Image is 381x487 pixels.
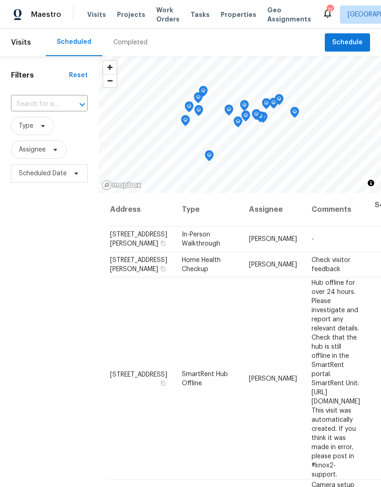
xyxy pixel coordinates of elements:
[241,110,250,125] div: Map marker
[159,379,167,387] button: Copy Address
[110,193,175,226] th: Address
[19,121,33,131] span: Type
[249,375,297,382] span: [PERSON_NAME]
[159,265,167,273] button: Copy Address
[249,262,297,268] span: [PERSON_NAME]
[175,193,242,226] th: Type
[110,257,167,272] span: [STREET_ADDRESS][PERSON_NAME]
[117,10,145,19] span: Projects
[110,371,167,377] span: [STREET_ADDRESS]
[182,231,220,247] span: In-Person Walkthrough
[103,74,116,87] button: Zoom out
[233,116,243,131] div: Map marker
[252,109,261,123] div: Map marker
[113,38,148,47] div: Completed
[76,98,89,111] button: Open
[304,193,367,226] th: Comments
[11,32,31,52] span: Visits
[31,10,61,19] span: Maestro
[269,98,278,112] div: Map marker
[325,33,370,52] button: Schedule
[194,105,203,119] div: Map marker
[368,178,374,188] span: Toggle attribution
[182,257,221,272] span: Home Health Checkup
[57,37,91,47] div: Scheduled
[221,10,256,19] span: Properties
[87,10,106,19] span: Visits
[240,100,249,114] div: Map marker
[156,5,180,24] span: Work Orders
[267,5,311,24] span: Geo Assignments
[194,92,203,106] div: Map marker
[275,94,284,108] div: Map marker
[242,193,304,226] th: Assignee
[185,101,194,115] div: Map marker
[365,178,376,189] button: Toggle attribution
[312,257,350,272] span: Check visitor feedback
[224,105,233,119] div: Map marker
[19,169,67,178] span: Scheduled Date
[205,150,214,164] div: Map marker
[11,71,69,80] h1: Filters
[262,98,271,112] div: Map marker
[312,279,360,477] span: Hub offline for over 24 hours. Please investigate and report any relevant details. Check that the...
[312,236,314,242] span: -
[19,145,46,154] span: Assignee
[69,71,88,80] div: Reset
[181,115,190,129] div: Map marker
[190,11,210,18] span: Tasks
[327,5,333,15] div: 11
[332,37,363,48] span: Schedule
[11,97,62,111] input: Search for an address...
[182,371,228,386] span: SmartRent Hub Offline
[249,236,297,242] span: [PERSON_NAME]
[101,180,142,190] a: Mapbox homepage
[290,107,299,121] div: Map marker
[199,86,208,100] div: Map marker
[159,239,167,247] button: Copy Address
[103,61,116,74] button: Zoom in
[110,231,167,247] span: [STREET_ADDRESS][PERSON_NAME]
